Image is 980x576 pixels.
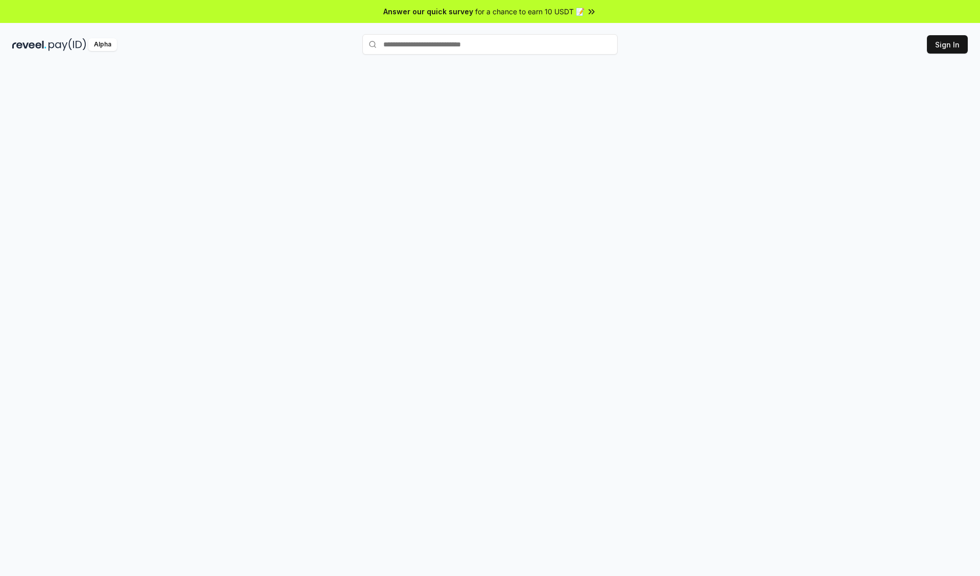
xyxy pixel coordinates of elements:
span: Answer our quick survey [383,6,473,17]
img: pay_id [48,38,86,51]
span: for a chance to earn 10 USDT 📝 [475,6,584,17]
div: Alpha [88,38,117,51]
button: Sign In [927,35,968,54]
img: reveel_dark [12,38,46,51]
